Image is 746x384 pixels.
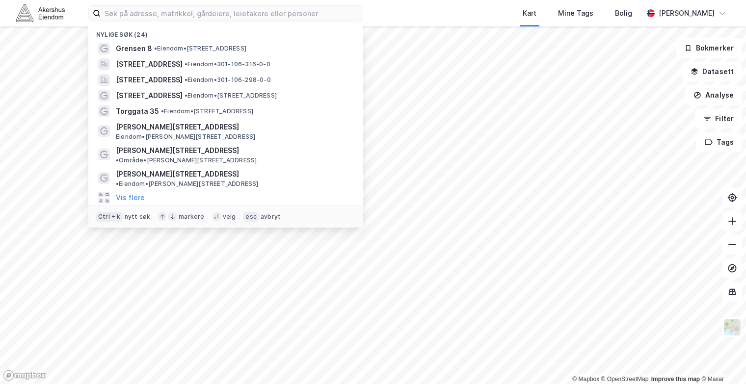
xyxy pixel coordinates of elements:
[116,58,183,70] span: [STREET_ADDRESS]
[676,38,742,58] button: Bokmerker
[696,132,742,152] button: Tags
[116,156,119,164] span: •
[96,212,123,222] div: Ctrl + k
[723,318,742,336] img: Z
[695,109,742,128] button: Filter
[101,6,363,21] input: Søk på adresse, matrikkel, gårdeiere, leietakere eller personer
[185,60,187,68] span: •
[185,60,270,68] span: Eiendom • 301-106-316-0-0
[185,92,187,99] span: •
[161,107,164,115] span: •
[116,90,183,102] span: [STREET_ADDRESS]
[615,7,632,19] div: Bolig
[116,74,183,86] span: [STREET_ADDRESS]
[685,85,742,105] button: Analyse
[88,23,363,41] div: Nylige søk (24)
[116,133,255,141] span: Eiendom • [PERSON_NAME][STREET_ADDRESS]
[185,76,187,83] span: •
[601,376,649,383] a: OpenStreetMap
[125,213,151,221] div: nytt søk
[659,7,715,19] div: [PERSON_NAME]
[651,376,700,383] a: Improve this map
[116,43,152,54] span: Grensen 8
[154,45,246,52] span: Eiendom • [STREET_ADDRESS]
[223,213,236,221] div: velg
[697,337,746,384] div: Kontrollprogram for chat
[179,213,204,221] div: markere
[116,105,159,117] span: Torggata 35
[116,145,239,156] span: [PERSON_NAME][STREET_ADDRESS]
[558,7,593,19] div: Mine Tags
[697,337,746,384] iframe: Chat Widget
[3,370,46,381] a: Mapbox homepage
[243,212,259,222] div: esc
[116,180,259,188] span: Eiendom • [PERSON_NAME][STREET_ADDRESS]
[116,180,119,187] span: •
[682,62,742,81] button: Datasett
[116,192,145,204] button: Vis flere
[116,121,351,133] span: [PERSON_NAME][STREET_ADDRESS]
[185,92,277,100] span: Eiendom • [STREET_ADDRESS]
[261,213,281,221] div: avbryt
[116,168,239,180] span: [PERSON_NAME][STREET_ADDRESS]
[523,7,536,19] div: Kart
[16,4,65,22] img: akershus-eiendom-logo.9091f326c980b4bce74ccdd9f866810c.svg
[154,45,157,52] span: •
[572,376,599,383] a: Mapbox
[161,107,253,115] span: Eiendom • [STREET_ADDRESS]
[116,156,257,164] span: Område • [PERSON_NAME][STREET_ADDRESS]
[185,76,271,84] span: Eiendom • 301-106-298-0-0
